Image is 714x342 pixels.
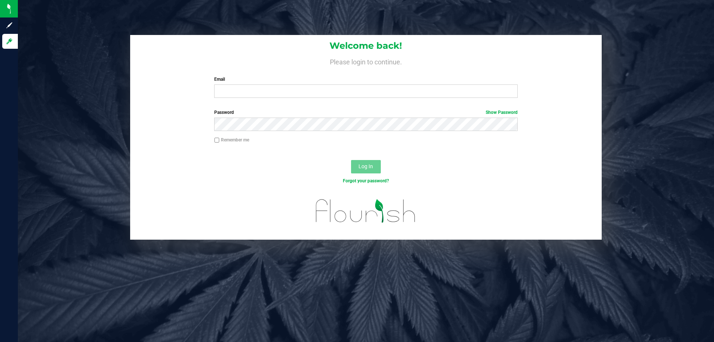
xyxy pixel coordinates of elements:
[214,137,249,143] label: Remember me
[351,160,381,173] button: Log In
[214,76,517,83] label: Email
[130,41,602,51] h1: Welcome back!
[307,192,425,230] img: flourish_logo.svg
[343,178,389,183] a: Forgot your password?
[6,22,13,29] inline-svg: Sign up
[358,163,373,169] span: Log In
[6,38,13,45] inline-svg: Log in
[214,138,219,143] input: Remember me
[130,57,602,65] h4: Please login to continue.
[214,110,234,115] span: Password
[486,110,518,115] a: Show Password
